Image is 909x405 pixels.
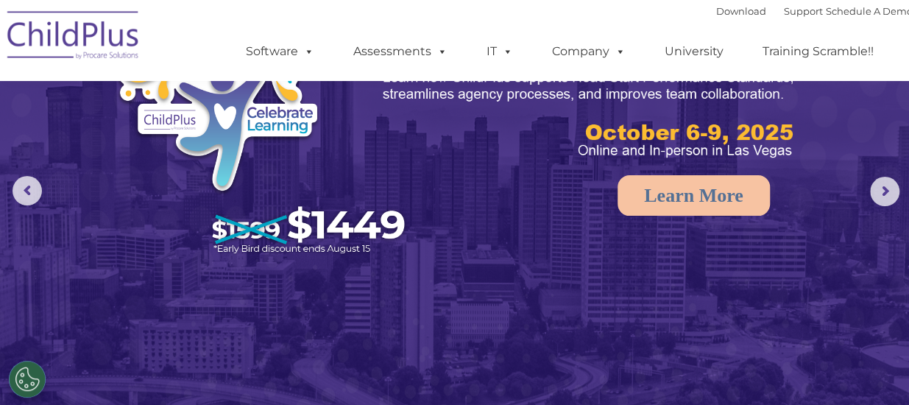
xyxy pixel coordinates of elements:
[339,37,462,66] a: Assessments
[204,158,266,169] span: Phone number
[784,5,823,17] a: Support
[9,361,46,398] button: Cookies Settings
[231,37,329,66] a: Software
[650,37,738,66] a: University
[618,175,770,216] a: Learn More
[472,37,528,66] a: IT
[668,246,909,405] iframe: Chat Widget
[537,37,640,66] a: Company
[716,5,766,17] a: Download
[204,97,249,108] span: Last name
[748,37,888,66] a: Training Scramble!!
